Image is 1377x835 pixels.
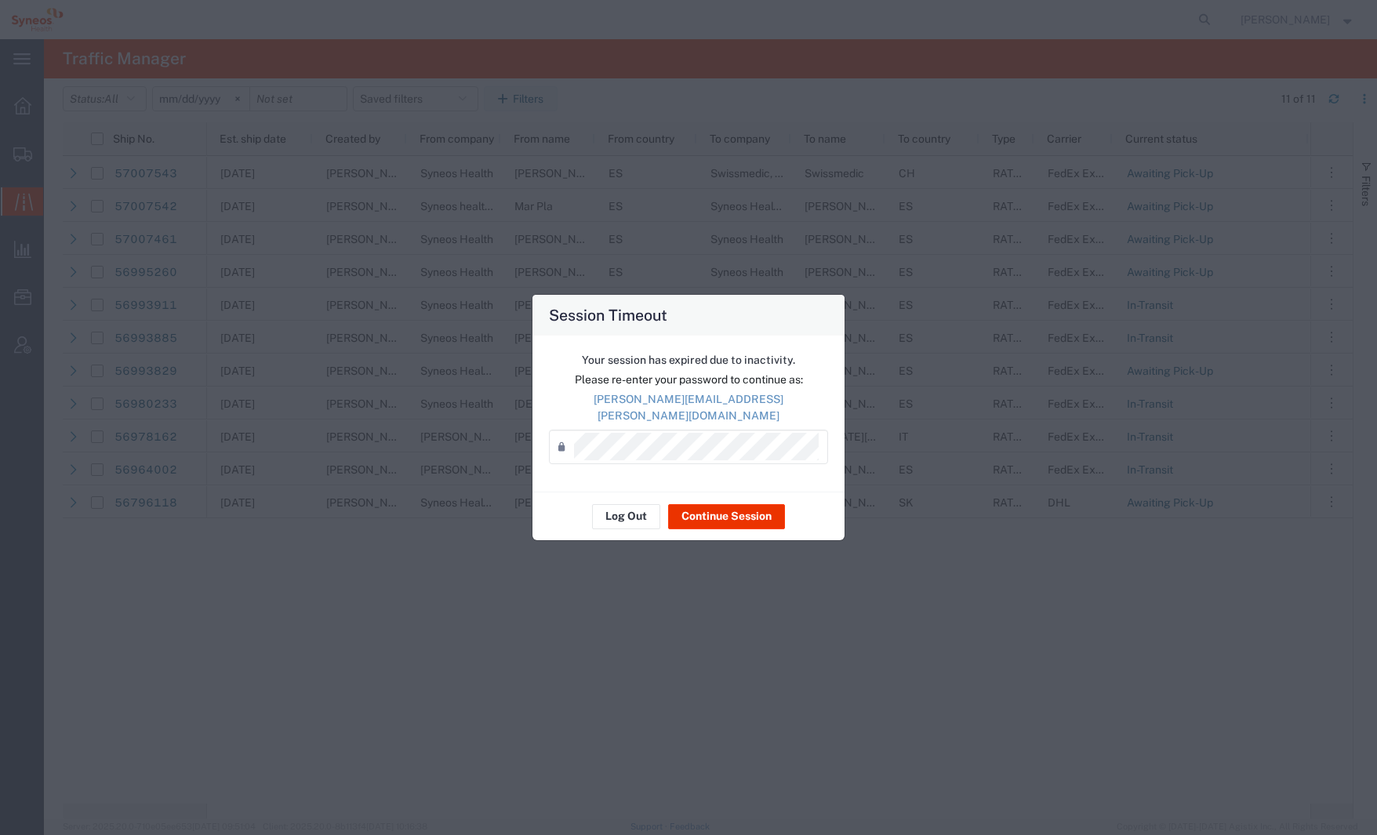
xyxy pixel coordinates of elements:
[549,372,828,388] p: Please re-enter your password to continue as:
[592,504,660,529] button: Log Out
[549,391,828,424] p: [PERSON_NAME][EMAIL_ADDRESS][PERSON_NAME][DOMAIN_NAME]
[668,504,785,529] button: Continue Session
[549,303,667,326] h4: Session Timeout
[549,352,828,368] p: Your session has expired due to inactivity.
